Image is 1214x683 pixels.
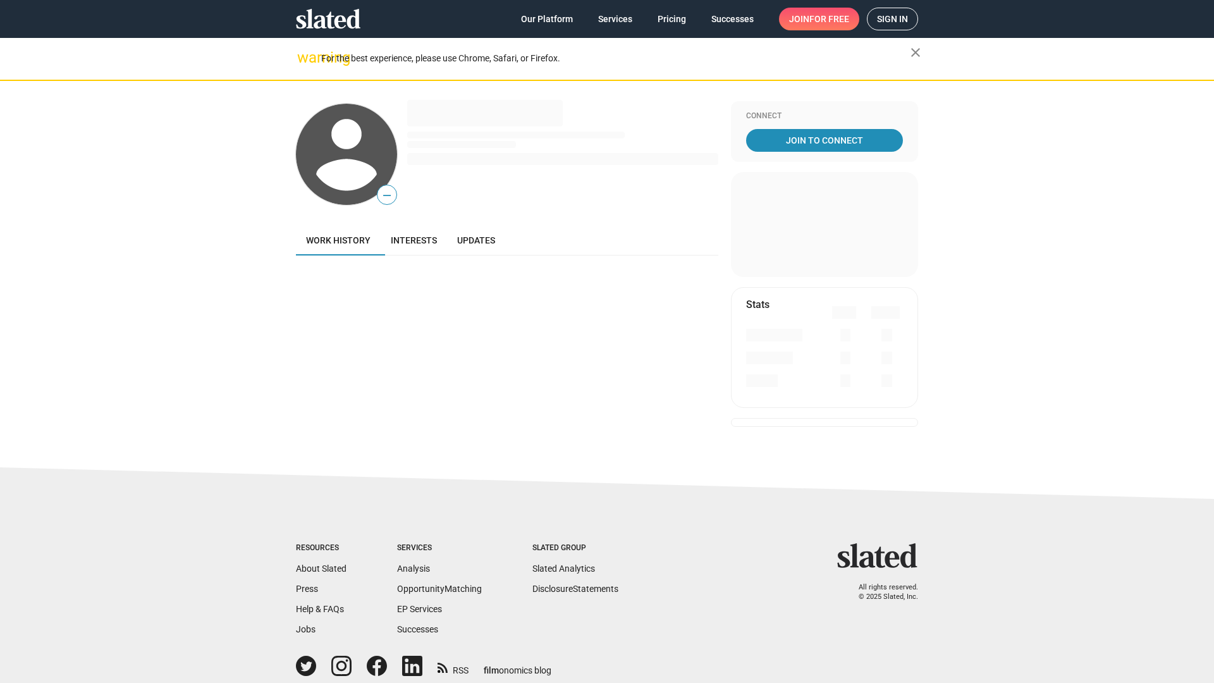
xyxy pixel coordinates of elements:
a: Successes [397,624,438,634]
a: Interests [381,225,447,255]
a: Press [296,584,318,594]
a: Sign in [867,8,918,30]
a: Joinfor free [779,8,859,30]
p: All rights reserved. © 2025 Slated, Inc. [845,583,918,601]
span: Interests [391,235,437,245]
a: OpportunityMatching [397,584,482,594]
div: Services [397,543,482,553]
span: Successes [711,8,754,30]
a: About Slated [296,563,346,574]
a: Updates [447,225,505,255]
a: Help & FAQs [296,604,344,614]
a: Jobs [296,624,316,634]
a: Slated Analytics [532,563,595,574]
a: DisclosureStatements [532,584,618,594]
span: Join To Connect [749,129,900,152]
span: Work history [306,235,371,245]
div: Connect [746,111,903,121]
a: filmonomics blog [484,655,551,677]
a: Services [588,8,642,30]
span: Services [598,8,632,30]
mat-icon: warning [297,50,312,65]
a: Our Platform [511,8,583,30]
div: For the best experience, please use Chrome, Safari, or Firefox. [321,50,910,67]
a: RSS [438,657,469,677]
a: Join To Connect [746,129,903,152]
mat-card-title: Stats [746,298,769,311]
span: Sign in [877,8,908,30]
a: Work history [296,225,381,255]
a: Analysis [397,563,430,574]
span: film [484,665,499,675]
span: Pricing [658,8,686,30]
a: EP Services [397,604,442,614]
div: Slated Group [532,543,618,553]
span: for free [809,8,849,30]
mat-icon: close [908,45,923,60]
span: Updates [457,235,495,245]
a: Pricing [647,8,696,30]
div: Resources [296,543,346,553]
span: Our Platform [521,8,573,30]
span: Join [789,8,849,30]
span: — [377,187,396,204]
a: Successes [701,8,764,30]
